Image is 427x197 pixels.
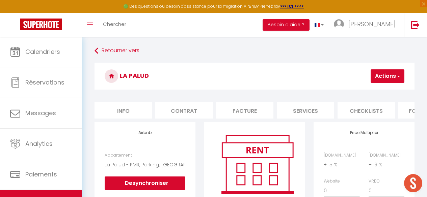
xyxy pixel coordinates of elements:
[263,19,310,31] button: Besoin d'aide ?
[277,102,334,119] li: Services
[105,176,185,190] button: Desynchroniser
[214,132,300,197] img: rent.png
[324,130,404,135] h4: Price Multiplier
[25,170,57,178] span: Paiements
[280,3,304,9] a: >>> ICI <<<<
[105,130,185,135] h4: Airbnb
[105,152,132,159] label: Appartement
[25,78,64,87] span: Réservations
[324,178,340,185] label: Website
[371,69,404,83] button: Actions
[338,102,395,119] li: Checklists
[25,47,60,56] span: Calendriers
[324,152,356,159] label: [DOMAIN_NAME]
[95,45,415,57] a: Retourner vers
[20,19,62,30] img: Super Booking
[98,13,131,37] a: Chercher
[329,13,404,37] a: ... [PERSON_NAME]
[334,19,344,29] img: ...
[95,102,152,119] li: Info
[411,21,420,29] img: logout
[348,20,396,28] span: [PERSON_NAME]
[95,63,415,90] h3: La Palud
[25,109,56,117] span: Messages
[369,178,380,185] label: VRBO
[103,21,126,28] span: Chercher
[404,174,422,192] div: Ouvrir le chat
[369,152,401,159] label: [DOMAIN_NAME]
[155,102,213,119] li: Contrat
[216,102,273,119] li: Facture
[25,139,53,148] span: Analytics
